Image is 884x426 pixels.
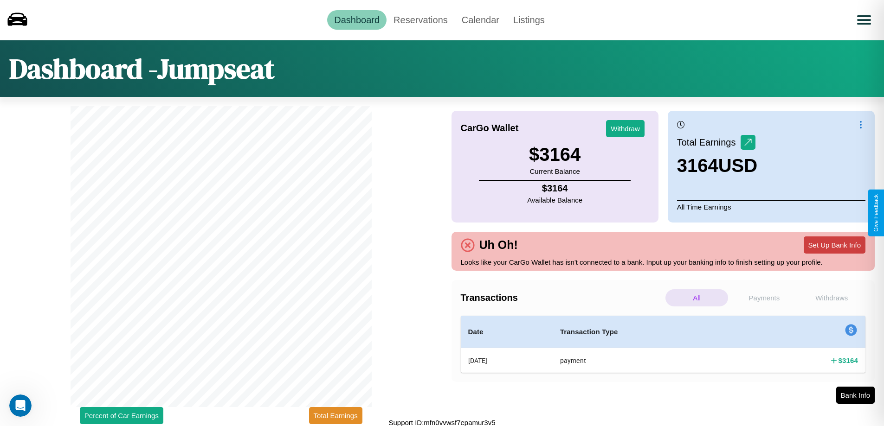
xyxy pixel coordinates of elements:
a: Listings [506,10,552,30]
button: Total Earnings [309,407,362,424]
p: Current Balance [529,165,581,178]
button: Bank Info [836,387,875,404]
h3: $ 3164 [529,144,581,165]
h4: Date [468,326,545,337]
a: Reservations [387,10,455,30]
p: All Time Earnings [677,200,865,213]
h3: 3164 USD [677,155,757,176]
h4: Transaction Type [560,326,741,337]
h4: Uh Oh! [475,238,523,252]
h4: $ 3164 [527,183,582,194]
div: Give Feedback [873,194,879,232]
button: Percent of Car Earnings [80,407,163,424]
button: Open menu [851,7,877,33]
h4: Transactions [461,292,663,303]
button: Set Up Bank Info [804,236,865,254]
p: Withdraws [800,289,863,306]
h4: $ 3164 [839,356,858,365]
p: Looks like your CarGo Wallet has isn't connected to a bank. Input up your banking info to finish ... [461,256,866,268]
p: All [665,289,728,306]
p: Available Balance [527,194,582,206]
h4: CarGo Wallet [461,123,519,134]
th: payment [553,348,748,373]
p: Total Earnings [677,134,741,151]
a: Dashboard [327,10,387,30]
p: Payments [733,289,795,306]
table: simple table [461,316,866,373]
button: Withdraw [606,120,645,137]
iframe: Intercom live chat [9,394,32,417]
a: Calendar [455,10,506,30]
th: [DATE] [461,348,553,373]
h1: Dashboard - Jumpseat [9,50,275,88]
